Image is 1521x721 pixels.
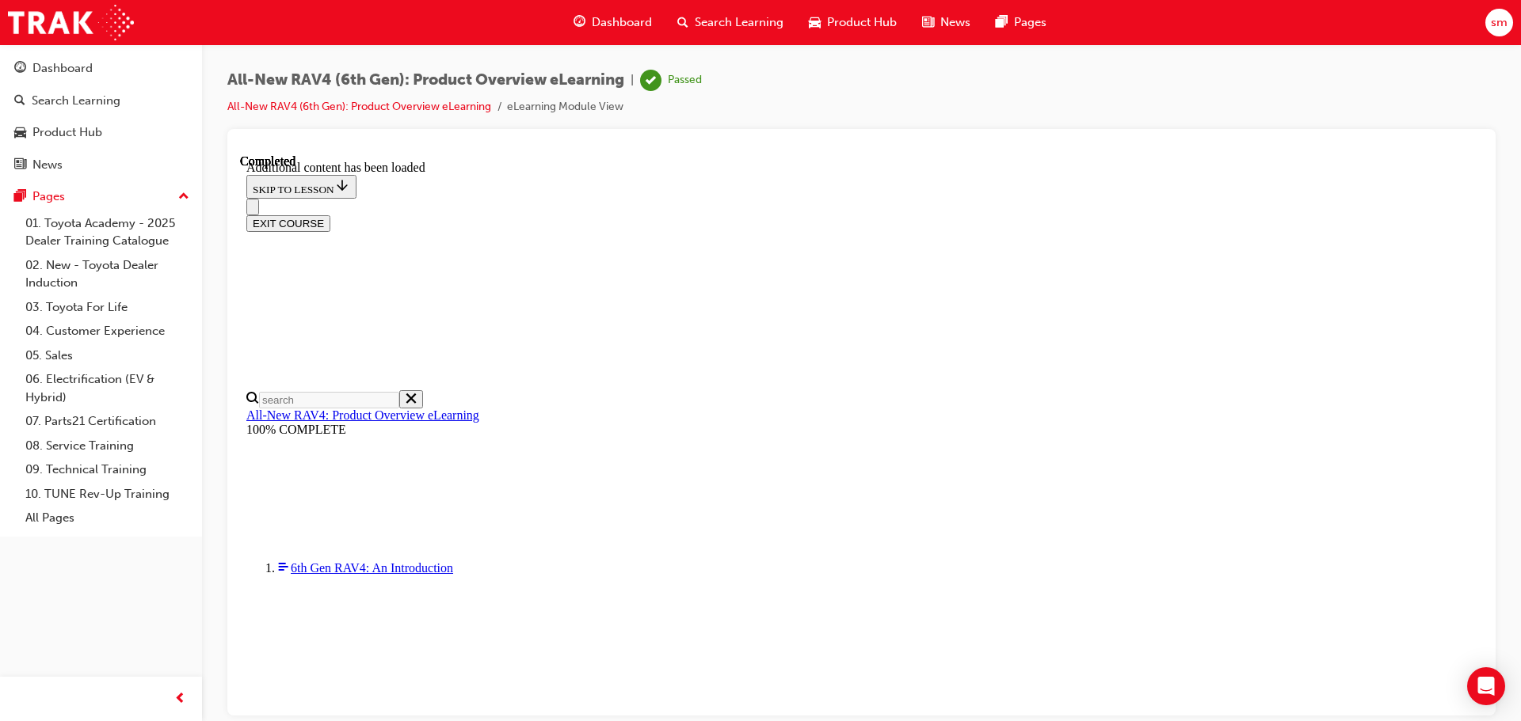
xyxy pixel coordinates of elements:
a: 04. Customer Experience [19,319,196,343]
a: Product Hub [6,118,196,147]
span: All-New RAV4 (6th Gen): Product Overview eLearning [227,71,624,89]
a: All-New RAV4: Product Overview eLearning [6,254,239,268]
span: news-icon [14,158,26,173]
span: up-icon [178,187,189,207]
span: SKIP TO LESSON [13,29,110,41]
span: learningRecordVerb_PASS-icon [640,70,661,91]
span: news-icon [922,13,934,32]
a: 02. New - Toyota Dealer Induction [19,253,196,295]
button: Close navigation menu [6,44,19,61]
a: news-iconNews [909,6,983,39]
a: guage-iconDashboard [561,6,665,39]
span: Pages [1014,13,1046,32]
div: News [32,156,63,174]
div: Passed [668,73,702,88]
a: car-iconProduct Hub [796,6,909,39]
div: Open Intercom Messenger [1467,667,1505,705]
a: search-iconSearch Learning [665,6,796,39]
span: prev-icon [174,689,186,709]
span: Dashboard [592,13,652,32]
a: Dashboard [6,54,196,83]
a: 06. Electrification (EV & Hybrid) [19,367,196,409]
span: car-icon [14,126,26,140]
a: News [6,150,196,180]
img: Trak [8,5,134,40]
button: SKIP TO LESSON [6,21,116,44]
a: 05. Sales [19,343,196,368]
a: 07. Parts21 Certification [19,409,196,434]
div: Dashboard [32,59,93,78]
a: 08. Service Training [19,434,196,458]
a: 10. TUNE Rev-Up Training [19,482,196,507]
input: Search [19,237,159,254]
button: DashboardSearch LearningProduct HubNews [6,51,196,182]
span: pages-icon [14,190,26,204]
div: Product Hub [32,123,102,142]
span: car-icon [809,13,821,32]
a: 09. Technical Training [19,457,196,482]
span: guage-icon [14,62,26,76]
a: pages-iconPages [983,6,1059,39]
span: pages-icon [996,13,1008,32]
div: Pages [32,188,65,206]
span: sm [1491,13,1508,32]
a: All-New RAV4 (6th Gen): Product Overview eLearning [227,100,491,113]
div: 100% COMPLETE [6,268,1237,283]
div: Additional content has been loaded [6,6,1237,21]
a: 03. Toyota For Life [19,295,196,320]
a: 01. Toyota Academy - 2025 Dealer Training Catalogue [19,211,196,253]
span: Product Hub [827,13,897,32]
button: EXIT COURSE [6,61,90,78]
a: All Pages [19,506,196,530]
span: search-icon [677,13,688,32]
button: sm [1485,9,1513,36]
li: eLearning Module View [507,98,623,116]
span: Search Learning [695,13,783,32]
span: guage-icon [574,13,585,32]
button: Pages [6,182,196,211]
span: | [631,71,634,89]
button: Close search menu [159,236,183,254]
span: News [940,13,970,32]
span: search-icon [14,94,25,108]
a: Search Learning [6,86,196,116]
div: Search Learning [32,92,120,110]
